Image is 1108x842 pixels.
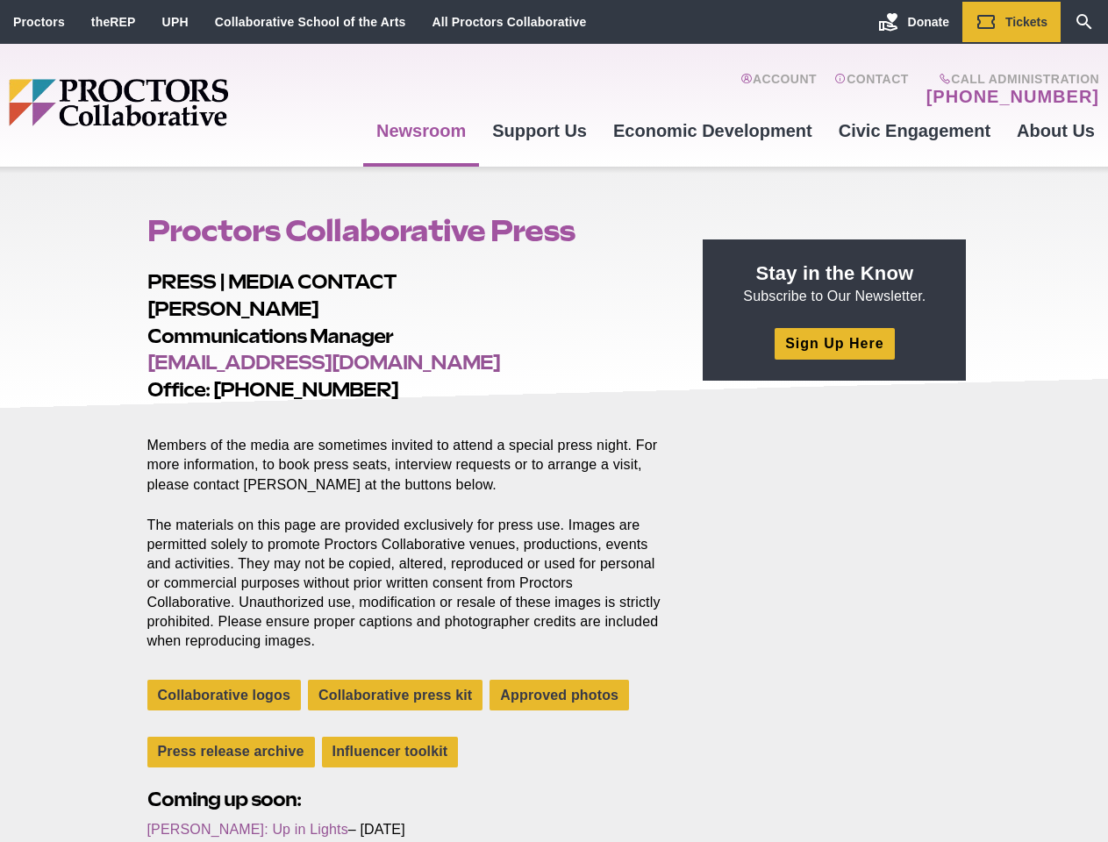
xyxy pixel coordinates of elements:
[775,328,894,359] a: Sign Up Here
[865,2,962,42] a: Donate
[147,820,663,839] p: – [DATE]
[363,107,479,154] a: Newsroom
[826,107,1004,154] a: Civic Engagement
[1061,2,1108,42] a: Search
[926,86,1099,107] a: [PHONE_NUMBER]
[91,15,136,29] a: theREP
[147,737,315,767] a: Press release archive
[490,680,629,710] a: Approved photos
[147,351,500,374] a: [EMAIL_ADDRESS][DOMAIN_NAME]
[13,15,65,29] a: Proctors
[479,107,600,154] a: Support Us
[962,2,1061,42] a: Tickets
[740,72,817,107] a: Account
[724,260,945,306] p: Subscribe to Our Newsletter.
[600,107,826,154] a: Economic Development
[147,822,348,837] a: [PERSON_NAME]: Up in Lights
[432,15,586,29] a: All Proctors Collaborative
[1005,15,1047,29] span: Tickets
[921,72,1099,86] span: Call Administration
[147,268,663,403] h2: PRESS | MEDIA CONTACT [PERSON_NAME] Communications Manager Office: [PHONE_NUMBER]
[908,15,949,29] span: Donate
[1004,107,1108,154] a: About Us
[147,516,663,652] p: The materials on this page are provided exclusively for press use. Images are permitted solely to...
[147,786,663,813] h2: Coming up soon:
[147,417,663,494] p: Members of the media are sometimes invited to attend a special press night. For more information,...
[162,15,189,29] a: UPH
[9,79,363,126] img: Proctors logo
[322,737,459,767] a: Influencer toolkit
[215,15,406,29] a: Collaborative School of the Arts
[308,680,483,710] a: Collaborative press kit
[756,262,914,284] strong: Stay in the Know
[147,214,663,247] h1: Proctors Collaborative Press
[147,680,302,710] a: Collaborative logos
[834,72,909,107] a: Contact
